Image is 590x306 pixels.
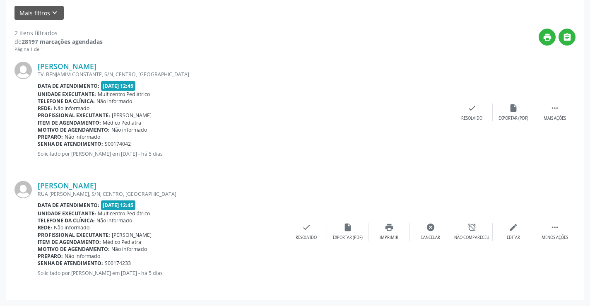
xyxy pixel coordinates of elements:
b: Profissional executante: [38,231,110,239]
div: Resolvido [296,235,317,241]
div: RUA [PERSON_NAME], S/N, CENTRO, [GEOGRAPHIC_DATA] [38,190,286,198]
img: img [14,181,32,198]
b: Telefone da clínica: [38,98,95,105]
i: print [543,33,552,42]
p: Solicitado por [PERSON_NAME] em [DATE] - há 5 dias [38,150,451,157]
b: Item de agendamento: [38,119,101,126]
span: Médico Pediatra [103,239,141,246]
b: Senha de atendimento: [38,260,103,267]
b: Item de agendamento: [38,239,101,246]
b: Profissional executante: [38,112,110,119]
i: cancel [426,223,435,232]
button:  [559,29,576,46]
i: alarm_off [467,223,477,232]
b: Data de atendimento: [38,82,99,89]
div: 2 itens filtrados [14,29,103,37]
span: Não informado [65,133,100,140]
b: Motivo de agendamento: [38,246,110,253]
div: Exportar (PDF) [498,116,528,121]
strong: 28197 marcações agendadas [22,38,103,46]
i: edit [509,223,518,232]
div: Cancelar [421,235,440,241]
div: Imprimir [380,235,398,241]
span: S00174042 [105,140,131,147]
i:  [550,223,559,232]
span: Multicentro Pediátrico [98,210,150,217]
span: Não informado [54,105,89,112]
span: Multicentro Pediátrico [98,91,150,98]
b: Motivo de agendamento: [38,126,110,133]
i: check [302,223,311,232]
div: Editar [507,235,520,241]
div: Não compareceu [454,235,489,241]
b: Rede: [38,105,52,112]
a: [PERSON_NAME] [38,181,96,190]
b: Senha de atendimento: [38,140,103,147]
b: Preparo: [38,253,63,260]
span: [PERSON_NAME] [112,112,152,119]
b: Unidade executante: [38,91,96,98]
div: Menos ações [542,235,568,241]
span: Não informado [111,126,147,133]
span: Não informado [65,253,100,260]
div: TV. BENJAMIM CONSTANTE, S/N, CENTRO, [GEOGRAPHIC_DATA] [38,71,451,78]
img: img [14,62,32,79]
span: S00174233 [105,260,131,267]
span: Médico Pediatra [103,119,141,126]
b: Rede: [38,224,52,231]
i: keyboard_arrow_down [50,8,59,17]
i:  [550,104,559,113]
div: Página 1 de 1 [14,46,103,53]
span: Não informado [96,98,132,105]
span: [DATE] 12:45 [101,81,136,91]
i: print [385,223,394,232]
b: Telefone da clínica: [38,217,95,224]
span: [PERSON_NAME] [112,231,152,239]
p: Solicitado por [PERSON_NAME] em [DATE] - há 5 dias [38,270,286,277]
b: Data de atendimento: [38,202,99,209]
i: insert_drive_file [509,104,518,113]
b: Unidade executante: [38,210,96,217]
i: insert_drive_file [343,223,352,232]
button: Mais filtroskeyboard_arrow_down [14,6,64,20]
b: Preparo: [38,133,63,140]
span: Não informado [96,217,132,224]
a: [PERSON_NAME] [38,62,96,71]
span: [DATE] 12:45 [101,200,136,210]
div: Mais ações [544,116,566,121]
i: check [467,104,477,113]
div: de [14,37,103,46]
span: Não informado [54,224,89,231]
div: Exportar (PDF) [333,235,363,241]
i:  [563,33,572,42]
div: Resolvido [461,116,482,121]
button: print [539,29,556,46]
span: Não informado [111,246,147,253]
